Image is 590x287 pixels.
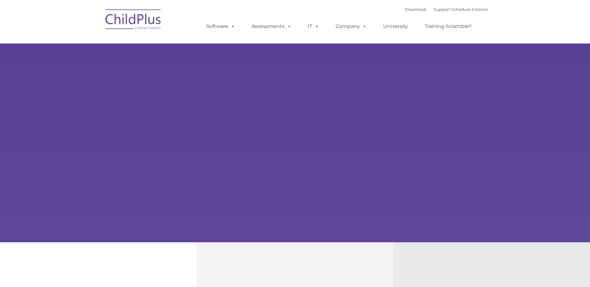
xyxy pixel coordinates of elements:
a: IT [302,20,325,33]
a: University [377,20,414,33]
a: Assessments [245,20,298,33]
a: Company [329,20,373,33]
a: Training Scramble!! [418,20,478,33]
font: | [405,7,488,12]
a: Download [405,7,426,12]
a: Schedule A Demo [451,7,488,12]
img: ChildPlus by Procare Solutions [102,5,165,36]
a: Support [434,7,450,12]
a: Software [200,20,241,33]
